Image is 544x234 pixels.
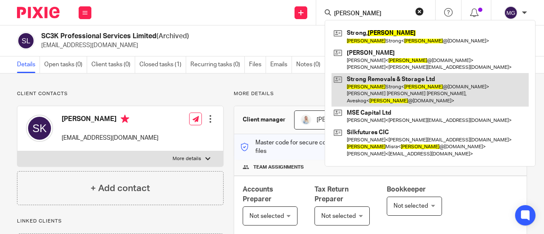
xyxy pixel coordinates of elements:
span: (Archived) [156,33,189,39]
h4: + Add contact [91,182,150,195]
span: Team assignments [253,164,304,171]
img: svg%3E [17,32,35,50]
button: Clear [415,7,424,16]
p: [EMAIL_ADDRESS][DOMAIN_NAME] [41,41,411,50]
a: Closed tasks (1) [139,56,186,73]
p: More details [234,90,527,97]
h4: [PERSON_NAME] [62,115,159,125]
a: Emails [270,56,292,73]
a: Client tasks (0) [91,56,135,73]
img: svg%3E [504,6,518,20]
a: Files [249,56,266,73]
p: Master code for secure communications and files [241,138,385,156]
span: Tax Return Preparer [314,186,348,203]
span: Accounts Preparer [243,186,273,203]
span: Not selected [321,213,356,219]
p: Linked clients [17,218,224,225]
img: MC_T&CO_Headshots-25.jpg [301,115,311,125]
span: Not selected [249,213,284,219]
h3: Client manager [243,116,286,124]
p: Client contacts [17,90,224,97]
span: Bookkeeper [387,186,426,193]
span: [PERSON_NAME] [317,117,363,123]
a: Recurring tasks (0) [190,56,245,73]
a: Details [17,56,40,73]
img: Pixie [17,7,59,18]
h2: SC3K Professional Services Limited [41,32,337,41]
span: Not selected [394,203,428,209]
input: Search [333,10,410,18]
img: svg%3E [26,115,53,142]
p: [EMAIL_ADDRESS][DOMAIN_NAME] [62,134,159,142]
a: Open tasks (0) [44,56,87,73]
i: Primary [121,115,129,123]
a: Notes (0) [296,56,325,73]
p: More details [173,155,201,162]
